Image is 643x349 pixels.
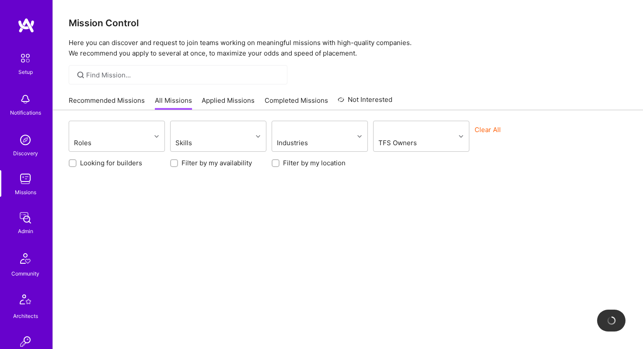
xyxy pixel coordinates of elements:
img: admin teamwork [17,209,34,227]
div: Notifications [10,108,41,117]
img: logo [17,17,35,33]
a: Applied Missions [202,96,255,110]
img: Community [15,248,36,269]
div: Community [11,269,39,278]
img: setup [16,49,35,67]
h3: Mission Control [69,17,627,28]
a: Completed Missions [265,96,328,110]
div: Skills [173,136,222,149]
img: Architects [15,290,36,311]
img: teamwork [17,170,34,188]
a: All Missions [155,96,192,110]
div: Setup [18,67,33,77]
div: Admin [18,227,33,236]
div: Discovery [13,149,38,158]
input: Find Mission... [86,70,281,80]
i: icon Chevron [357,134,362,139]
i: icon SearchGrey [76,70,86,80]
div: Missions [15,188,36,197]
i: icon Chevron [154,134,159,139]
img: discovery [17,131,34,149]
a: Recommended Missions [69,96,145,110]
i: icon Chevron [459,134,463,139]
div: TFS Owners [376,136,436,149]
i: icon Chevron [256,134,260,139]
img: loading [607,316,616,325]
div: Industries [275,136,331,149]
img: bell [17,91,34,108]
p: Here you can discover and request to join teams working on meaningful missions with high-quality ... [69,38,627,59]
label: Filter by my location [283,158,346,168]
label: Looking for builders [80,158,142,168]
label: Filter by my availability [182,158,252,168]
div: Roles [72,136,121,149]
button: Clear All [475,125,501,134]
a: Not Interested [338,94,392,110]
div: Architects [13,311,38,321]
